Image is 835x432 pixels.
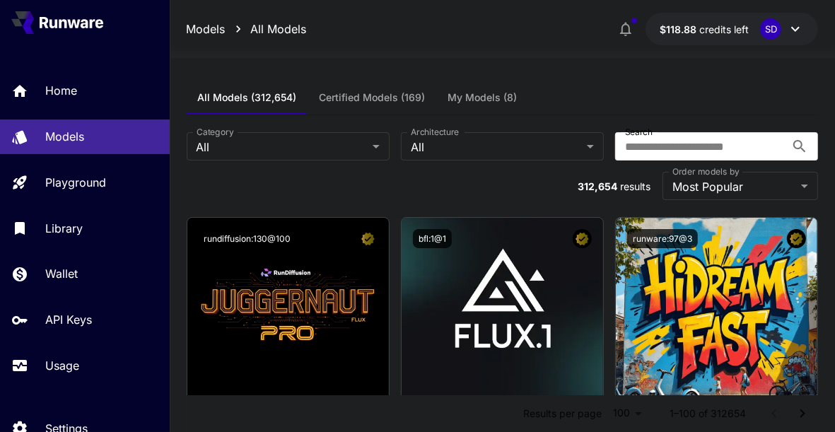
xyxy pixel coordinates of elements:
button: Certified Model – Vetted for best performance and includes a commercial license. [573,229,592,248]
span: Certified Models (169) [320,91,426,104]
label: Architecture [411,126,459,138]
p: API Keys [45,311,92,328]
p: Library [45,220,83,237]
button: $118.88254SD [646,13,818,45]
label: Category [197,126,234,138]
p: Usage [45,357,79,374]
button: rundiffusion:130@100 [199,229,297,248]
p: Home [45,82,77,99]
button: runware:97@3 [627,229,698,248]
p: Playground [45,174,106,191]
div: 100 [607,403,647,424]
span: $118.88 [660,23,699,35]
nav: breadcrumb [187,21,307,37]
a: Models [187,21,226,37]
div: $118.88254 [660,22,749,37]
span: All Models (312,654) [198,91,297,104]
span: My Models (8) [448,91,518,104]
span: All [197,139,367,156]
p: Models [45,128,84,145]
label: Order models by [672,165,740,177]
label: Search [625,126,653,138]
p: 1–100 of 312654 [670,407,746,421]
span: All [411,139,581,156]
span: results [620,180,650,192]
a: All Models [251,21,307,37]
span: 312,654 [578,180,617,192]
p: Results per page [523,407,602,421]
button: bfl:1@1 [413,229,452,248]
button: Certified Model – Vetted for best performance and includes a commercial license. [787,229,806,248]
button: Go to next page [788,399,817,428]
span: Most Popular [672,178,795,195]
p: Wallet [45,265,78,282]
div: SD [760,18,781,40]
span: credits left [699,23,749,35]
button: Certified Model – Vetted for best performance and includes a commercial license. [358,229,378,248]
